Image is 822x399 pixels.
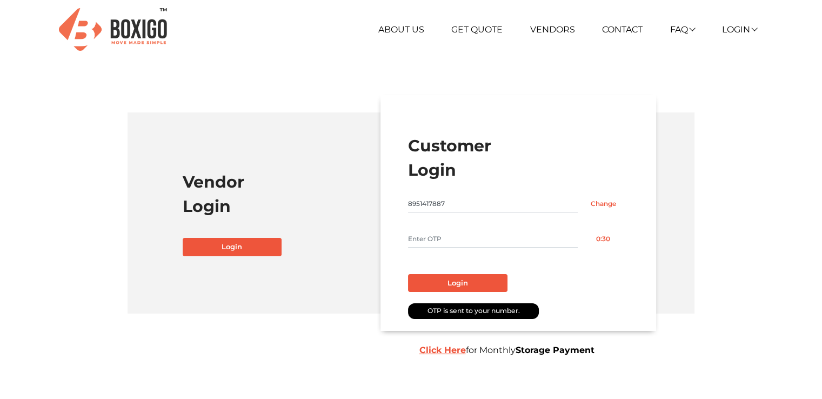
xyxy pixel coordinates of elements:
input: Enter OTP [408,230,578,248]
a: Vendors [530,24,575,35]
a: Contact [602,24,643,35]
div: OTP is sent to your number. [408,303,539,319]
input: Change [578,195,629,212]
img: Boxigo [59,8,167,51]
a: Click Here [419,345,466,355]
button: 0:30 [578,230,629,248]
a: Get Quote [451,24,503,35]
h1: Vendor Login [183,170,403,218]
b: Storage Payment [516,345,594,355]
a: About Us [378,24,424,35]
input: Mobile No [408,195,578,212]
div: for Monthly [411,344,719,357]
button: Login [408,274,507,292]
h1: Customer Login [408,134,629,182]
a: Login [183,238,282,256]
a: FAQ [670,24,694,35]
a: Login [721,24,756,35]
